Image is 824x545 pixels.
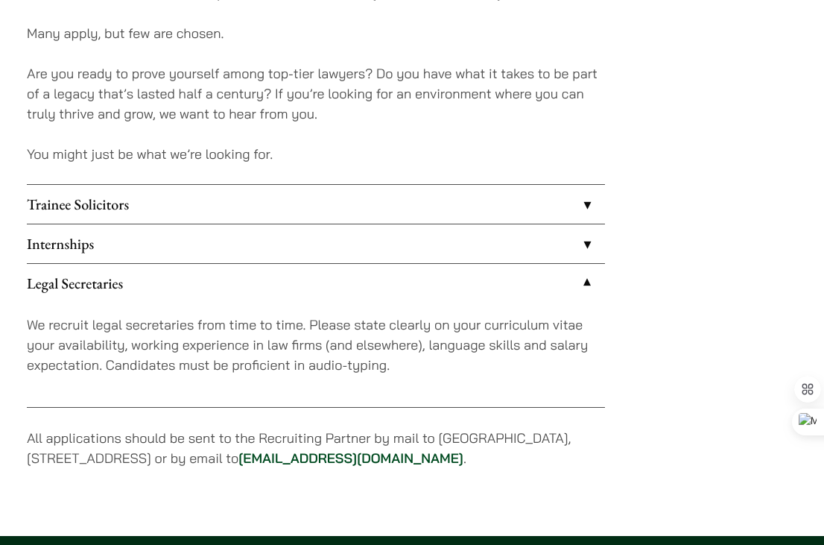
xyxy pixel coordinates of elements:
[27,264,605,303] a: Legal Secretaries
[27,63,605,124] p: Are you ready to prove yourself among top-tier lawyers? Do you have what it takes to be part of a...
[27,428,605,468] p: All applications should be sent to the Recruiting Partner by mail to [GEOGRAPHIC_DATA], [STREET_A...
[27,303,605,407] div: Legal Secretaries
[27,144,605,164] p: You might just be what we’re looking for.
[27,315,605,375] p: We recruit legal secretaries from time to time. Please state clearly on your curriculum vitae you...
[27,23,605,43] p: Many apply, but few are chosen.
[238,450,463,467] a: [EMAIL_ADDRESS][DOMAIN_NAME]
[27,224,605,263] a: Internships
[27,185,605,224] a: Trainee Solicitors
